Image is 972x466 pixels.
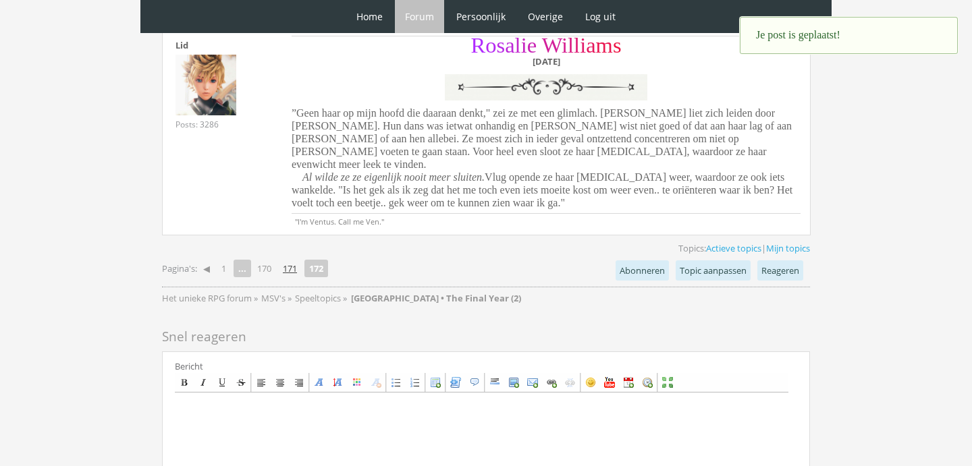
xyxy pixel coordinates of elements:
[678,242,810,254] span: Topics: |
[543,374,560,391] a: Insert a link
[505,374,522,391] a: Insert an image
[410,377,421,388] div: Ordered list
[216,259,232,278] a: 1
[508,377,519,388] div: Insert an image
[485,33,496,57] span: o
[596,33,613,57] span: m
[194,374,212,391] a: Italic (Ctrl+I)
[527,33,537,57] span: e
[505,33,514,57] span: a
[256,377,267,388] div: Align left
[288,292,292,304] span: »
[515,33,521,57] span: l
[489,377,500,388] div: Insert a horizontal rule
[613,33,622,57] span: s
[706,242,761,254] a: Actieve topics
[486,374,504,391] a: Insert a horizontal rule
[524,374,541,391] a: Insert an email
[162,262,197,275] span: Pagina's:
[616,260,669,281] a: Abonneren
[352,377,362,388] div: Font Color
[294,377,304,388] div: Align right
[757,260,803,281] a: Reageren
[450,377,461,388] div: Code
[254,292,258,304] span: »
[371,377,381,388] div: Remove Formatting
[175,39,270,51] div: Lid
[290,374,308,391] a: Align right
[277,259,302,278] a: 171
[261,292,286,304] span: MSV's
[162,326,810,348] h2: Snel reageren
[179,377,190,388] div: Bold
[562,374,579,391] a: Unlink
[533,55,560,67] b: [DATE]
[580,33,586,57] span: i
[623,377,634,388] div: Insert current date
[766,242,810,254] a: Mijn topics
[676,260,751,281] a: Topic aanpassen
[314,377,325,388] div: Font Name
[304,260,328,277] strong: 172
[542,33,562,57] span: W
[546,377,557,388] div: Insert a link
[469,377,480,388] div: Insert a Quote
[343,292,347,304] span: »
[387,374,405,391] a: Bullet list
[427,374,444,391] a: Insert a table
[585,377,596,388] div: Insert an emoticon
[252,374,270,391] a: Align left
[175,55,236,115] img: Ventus
[430,377,441,388] div: Insert a table
[234,260,251,277] span: ...
[582,374,599,391] a: Insert an emoticon
[261,292,288,304] a: MSV's
[447,374,464,391] a: Code
[466,374,483,391] a: Insert a Quote
[162,292,252,304] span: Het unieke RPG forum
[639,374,656,391] a: Insert current time
[236,377,246,388] div: Strikethrough
[348,374,366,391] a: Font Color
[521,33,527,57] span: i
[275,377,286,388] div: Center
[175,374,193,391] a: Bold (Ctrl+B)
[295,292,343,304] a: Speeltopics
[198,377,209,388] div: Italic
[367,374,385,391] a: Remove Formatting
[351,292,521,304] strong: [GEOGRAPHIC_DATA] • The Final Year (2)
[292,213,801,227] p: "I'm Ventus. Call me Ven."
[198,259,215,278] a: ◀
[292,107,792,208] span: ”Geen haar op mijn hoofd die daaraan denkt," zei ze met een glimlach. [PERSON_NAME] liet zich lei...
[527,377,538,388] div: Insert an email
[601,374,618,391] a: Insert a YouTube video
[471,33,486,57] span: R
[574,33,580,57] span: l
[659,374,676,391] a: Maximize (Ctrl+Shift+M)
[310,374,328,391] a: Font Name
[391,377,402,388] div: Bullet list
[252,259,277,278] a: 170
[175,119,219,130] div: Posts: 3286
[620,374,637,391] a: Insert current date
[213,374,231,391] a: Underline (Ctrl+U)
[333,377,344,388] div: Font Size
[740,17,958,54] div: Je post is geplaatst!
[217,377,227,388] div: Underline
[295,292,341,304] span: Speeltopics
[232,374,250,391] a: Strikethrough
[497,33,506,57] span: s
[406,374,424,391] a: Ordered list
[271,374,289,391] a: Center
[329,374,347,391] a: Font Size
[562,33,568,57] span: i
[568,33,574,57] span: l
[642,377,653,388] div: Insert current time
[586,33,595,57] span: a
[565,377,576,388] div: Unlink
[302,171,485,183] i: Al wilde ze ze eigenlijk nooit meer sluiten.
[162,292,254,304] a: Het unieke RPG forum
[441,71,651,104] img: vFZgZrq.png
[604,377,615,388] div: Insert a YouTube video
[662,377,673,388] div: Maximize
